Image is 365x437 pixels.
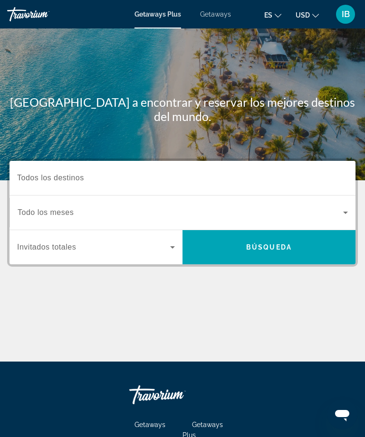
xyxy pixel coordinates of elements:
a: Travorium [129,381,224,409]
span: USD [296,11,310,19]
button: Búsqueda [182,230,355,264]
a: Getaways [200,10,231,18]
span: Todo los meses [18,208,74,216]
span: Búsqueda [246,243,292,251]
span: es [264,11,272,19]
iframe: Botón para iniciar la ventana de mensajería [327,399,357,429]
button: Change language [264,8,281,22]
span: Invitados totales [17,243,76,251]
a: Travorium [7,7,78,21]
button: User Menu [333,4,358,24]
h1: [GEOGRAPHIC_DATA] a encontrar y reservar los mejores destinos del mundo. [7,95,358,123]
span: Todos los destinos [17,174,84,182]
span: IB [342,9,350,19]
span: Getaways [134,421,165,428]
div: Search widget [10,161,355,264]
button: Change currency [296,8,319,22]
a: Getaways [125,421,175,428]
a: Getaways Plus [134,10,181,18]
